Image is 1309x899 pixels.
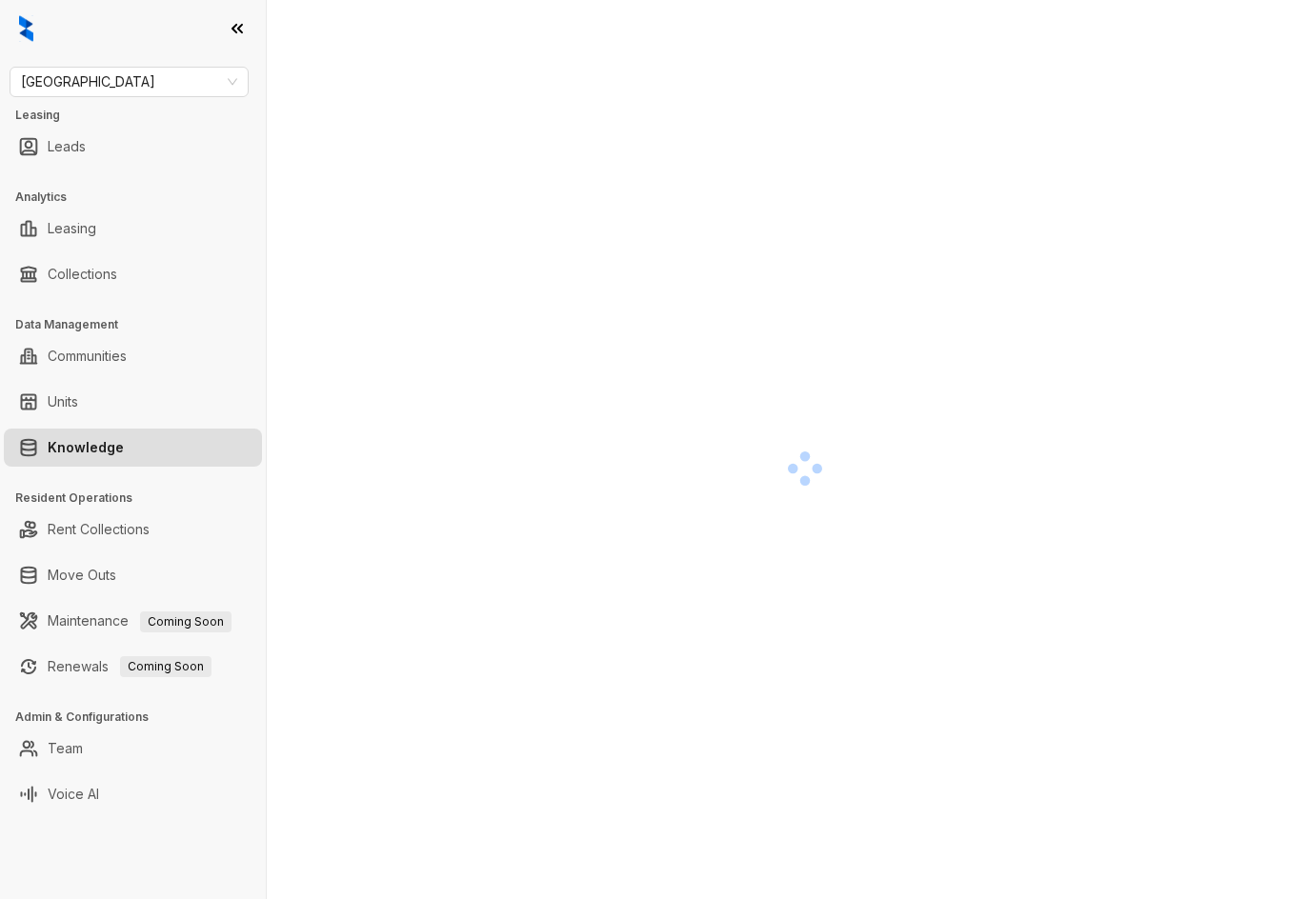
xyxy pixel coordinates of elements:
li: Knowledge [4,429,262,467]
a: Rent Collections [48,510,150,549]
a: RenewalsComing Soon [48,648,211,686]
a: Voice AI [48,775,99,813]
span: Fairfield [21,68,237,96]
img: logo [19,15,33,42]
li: Voice AI [4,775,262,813]
a: Leads [48,128,86,166]
li: Units [4,383,262,421]
span: Coming Soon [120,656,211,677]
a: Units [48,383,78,421]
li: Move Outs [4,556,262,594]
span: Coming Soon [140,611,232,632]
li: Rent Collections [4,510,262,549]
h3: Leasing [15,107,266,124]
li: Leads [4,128,262,166]
li: Collections [4,255,262,293]
li: Leasing [4,210,262,248]
a: Move Outs [48,556,116,594]
h3: Admin & Configurations [15,709,266,726]
a: Communities [48,337,127,375]
h3: Analytics [15,189,266,206]
h3: Data Management [15,316,266,333]
li: Team [4,729,262,768]
a: Leasing [48,210,96,248]
a: Knowledge [48,429,124,467]
a: Collections [48,255,117,293]
li: Renewals [4,648,262,686]
li: Communities [4,337,262,375]
h3: Resident Operations [15,489,266,507]
a: Team [48,729,83,768]
li: Maintenance [4,602,262,640]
